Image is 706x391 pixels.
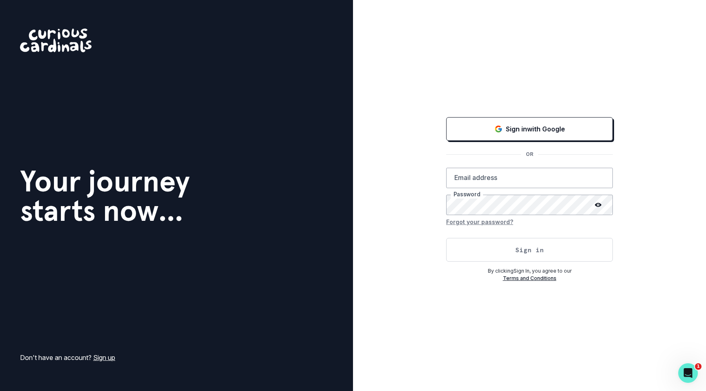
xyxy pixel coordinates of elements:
p: Don't have an account? [20,353,115,362]
button: Sign in [446,238,613,262]
p: By clicking Sign In , you agree to our [446,267,613,275]
img: Curious Cardinals Logo [20,29,92,52]
span: 1 [695,363,702,370]
a: Sign up [93,353,115,362]
p: Sign in with Google [506,124,565,134]
iframe: Intercom live chat [678,363,698,383]
button: Sign in with Google (GSuite) [446,117,613,141]
h1: Your journey starts now... [20,167,190,225]
a: Terms and Conditions [503,275,556,281]
p: OR [521,151,538,158]
button: Forgot your password? [446,215,513,228]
